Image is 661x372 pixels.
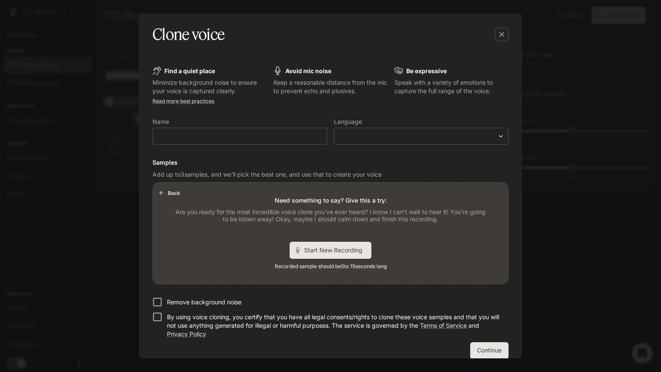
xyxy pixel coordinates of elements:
p: Name [152,119,169,125]
b: Avoid mic noise [285,67,331,74]
a: Read more best practices [152,98,214,104]
p: Keep a reasonable distance from the mic to prevent echo and plosives. [273,78,388,95]
div: ​ [334,132,508,140]
a: Terms of Service [420,322,467,329]
span: Recorded sample should be 5 to 15 seconds long [275,262,387,271]
b: Find a quiet place [164,67,215,74]
button: Continue [470,342,509,359]
div: Start New Recording [290,242,371,259]
a: Privacy Policy [167,330,206,338]
p: Add up to 3 samples, and we'll pick the best one, and use that to create your voice [152,170,509,179]
span: Start New Recording [304,246,368,255]
p: Are you ready for the most incredible voice clone you've ever heard? I know I can't wait to hear ... [173,208,488,223]
b: Be expressive [406,67,447,74]
button: Back [156,186,184,200]
h6: Samples [152,158,509,167]
p: By using voice cloning, you certify that you have all legal consents/rights to clone these voice ... [167,313,502,338]
p: Remove background noise [167,298,241,306]
h5: Clone voice [152,24,224,45]
p: Speak with a variety of emotions to capture the full range of the voice. [394,78,509,95]
p: Language [334,119,362,125]
p: Minimize background noise to ensure your voice is captured clearly. [152,78,267,95]
p: Need something to say? Give this a try: [275,196,387,205]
